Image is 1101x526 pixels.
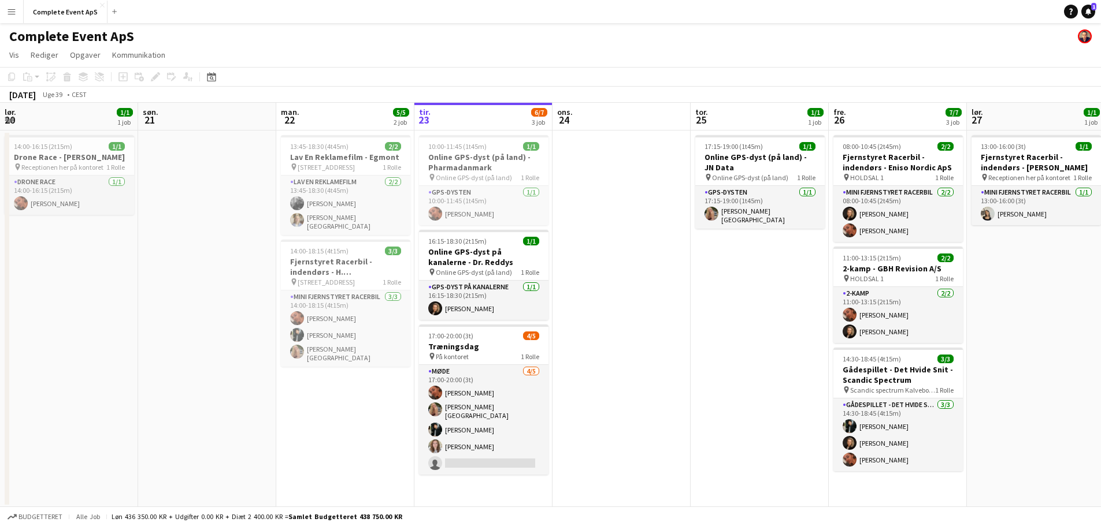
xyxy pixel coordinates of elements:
[850,274,884,283] span: HOLDSAL 1
[988,173,1070,182] span: Receptionen her på kontoret
[419,186,548,225] app-card-role: GPS-dysten1/110:00-11:45 (1t45m)[PERSON_NAME]
[436,173,512,182] span: Online GPS-dyst (på land)
[281,240,410,367] div: 14:00-18:15 (4t15m)3/3Fjernstyret Racerbil - indendørs - H. [GEOGRAPHIC_DATA] A/S [STREET_ADDRESS...
[24,1,107,23] button: Complete Event ApS
[937,355,954,363] span: 3/3
[281,107,299,117] span: man.
[523,142,539,151] span: 1/1
[833,247,963,343] app-job-card: 11:00-13:15 (2t15m)2/22-kamp - GBH Revision A/S HOLDSAL 11 Rolle2-kamp2/211:00-13:15 (2t15m)[PERS...
[3,113,16,126] span: 20
[385,142,401,151] span: 2/2
[112,512,402,521] div: Løn 436 350.00 KR + Udgifter 0.00 KR + Diæt 2 400.00 KR =
[843,355,901,363] span: 14:30-18:45 (4t15m)
[833,263,963,274] h3: 2-kamp - GBH Revision A/S
[394,118,409,126] div: 2 job
[436,352,469,361] span: På kontoret
[143,107,158,117] span: søn.
[419,324,548,475] div: 17:00-20:00 (3t)4/5Træningsdag På kontoret1 RolleMøde4/517:00-20:00 (3t)[PERSON_NAME][PERSON_NAME...
[393,108,409,117] span: 5/5
[833,152,963,173] h3: Fjernstyret Racerbil - indendørs - Eniso Nordic ApS
[972,186,1101,225] app-card-role: Mini Fjernstyret Racerbil1/113:00-16:00 (3t)[PERSON_NAME]
[419,247,548,267] h3: Online GPS-dyst på kanalerne - Dr. Reddys
[523,237,539,245] span: 1/1
[1073,173,1092,182] span: 1 Rolle
[5,135,134,215] app-job-card: 14:00-16:15 (2t15m)1/1Drone Race - [PERSON_NAME] Receptionen her på kontoret1 RolleDrone Race1/11...
[21,163,103,171] span: Receptionen her på kontoret
[1091,3,1096,10] span: 1
[281,152,410,162] h3: Lav En Reklamefilm - Egmont
[970,113,983,126] span: 27
[843,253,901,262] span: 11:00-13:15 (2t15m)
[972,135,1101,225] app-job-card: 13:00-16:00 (3t)1/1Fjernstyret Racerbil - indendørs - [PERSON_NAME] Receptionen her på kontoret1 ...
[117,118,132,126] div: 1 job
[5,176,134,215] app-card-role: Drone Race1/114:00-16:15 (2t15m)[PERSON_NAME]
[31,50,58,60] span: Rediger
[833,398,963,471] app-card-role: Gådespillet - Det Hvide Snit3/314:30-18:45 (4t15m)[PERSON_NAME][PERSON_NAME][PERSON_NAME]
[1081,5,1095,18] a: 1
[383,278,401,286] span: 1 Rolle
[1076,142,1092,151] span: 1/1
[695,107,708,117] span: tor.
[419,152,548,173] h3: Online GPS-dyst (på land) - Pharmadanmark
[833,135,963,242] app-job-card: 08:00-10:45 (2t45m)2/2Fjernstyret Racerbil - indendørs - Eniso Nordic ApS HOLDSAL 11 RolleMini Fj...
[298,163,355,171] span: [STREET_ADDRESS]
[937,142,954,151] span: 2/2
[972,107,983,117] span: lør.
[850,173,884,182] span: HOLDSAL 1
[290,142,349,151] span: 13:45-18:30 (4t45m)
[946,118,961,126] div: 3 job
[428,237,487,245] span: 16:15-18:30 (2t15m)
[279,113,299,126] span: 22
[383,163,401,171] span: 1 Rolle
[26,47,63,62] a: Rediger
[808,118,823,126] div: 1 job
[705,142,763,151] span: 17:15-19:00 (1t45m)
[281,135,410,235] app-job-card: 13:45-18:30 (4t45m)2/2Lav En Reklamefilm - Egmont [STREET_ADDRESS]1 RolleLav En Reklamefilm2/213:...
[18,513,62,521] span: Budgetteret
[72,90,87,99] div: CEST
[799,142,815,151] span: 1/1
[290,247,349,255] span: 14:00-18:15 (4t15m)
[298,278,355,286] span: [STREET_ADDRESS]
[288,512,402,521] span: Samlet budgetteret 438 750.00 KR
[981,142,1026,151] span: 13:00-16:00 (3t)
[419,341,548,352] h3: Træningsdag
[833,287,963,343] app-card-role: 2-kamp2/211:00-13:15 (2t15m)[PERSON_NAME][PERSON_NAME]
[141,113,158,126] span: 21
[523,331,539,340] span: 4/5
[557,107,573,117] span: ons.
[107,47,170,62] a: Kommunikation
[531,108,547,117] span: 6/7
[695,152,825,173] h3: Online GPS-dyst (på land) - JN Data
[695,135,825,229] app-job-card: 17:15-19:00 (1t45m)1/1Online GPS-dyst (på land) - JN Data Online GPS-dyst (på land)1 RolleGPS-dys...
[555,113,573,126] span: 24
[419,135,548,225] div: 10:00-11:45 (1t45m)1/1Online GPS-dyst (på land) - Pharmadanmark Online GPS-dyst (på land)1 RolleG...
[281,290,410,367] app-card-role: Mini Fjernstyret Racerbil3/314:00-18:15 (4t15m)[PERSON_NAME][PERSON_NAME][PERSON_NAME][GEOGRAPHIC...
[1084,118,1099,126] div: 1 job
[74,512,102,521] span: Alle job
[419,281,548,320] app-card-role: GPS-dyst på kanalerne1/116:15-18:30 (2t15m)[PERSON_NAME]
[5,47,24,62] a: Vis
[972,152,1101,173] h3: Fjernstyret Racerbil - indendørs - [PERSON_NAME]
[833,348,963,471] app-job-card: 14:30-18:45 (4t15m)3/3Gådespillet - Det Hvide Snit - Scandic Spectrum Scandic spectrum Kalvebod B...
[833,186,963,242] app-card-role: Mini Fjernstyret Racerbil2/208:00-10:45 (2t45m)[PERSON_NAME][PERSON_NAME]
[106,163,125,171] span: 1 Rolle
[797,173,815,182] span: 1 Rolle
[521,352,539,361] span: 1 Rolle
[521,173,539,182] span: 1 Rolle
[9,28,134,45] h1: Complete Event ApS
[385,247,401,255] span: 3/3
[419,230,548,320] app-job-card: 16:15-18:30 (2t15m)1/1Online GPS-dyst på kanalerne - Dr. Reddys Online GPS-dyst (på land)1 RolleG...
[833,364,963,385] h3: Gådespillet - Det Hvide Snit - Scandic Spectrum
[935,173,954,182] span: 1 Rolle
[850,386,935,394] span: Scandic spectrum Kalvebod Brygge 10
[65,47,105,62] a: Opgaver
[833,107,846,117] span: fre.
[9,50,19,60] span: Vis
